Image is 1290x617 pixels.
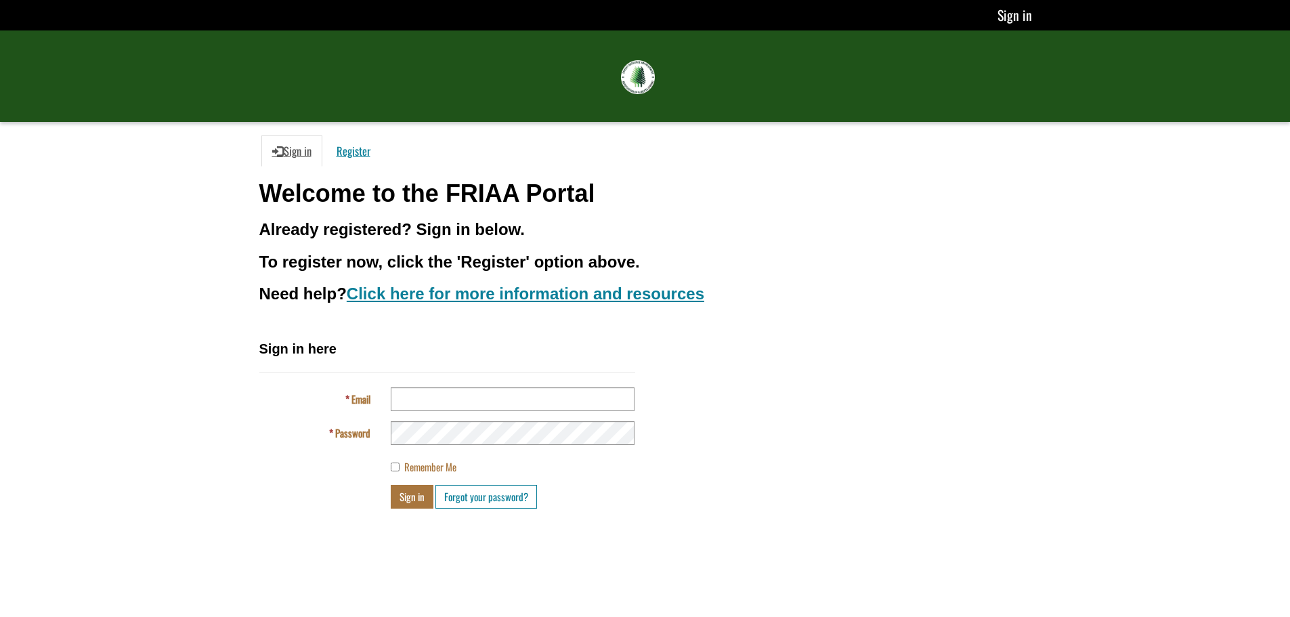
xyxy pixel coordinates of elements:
span: Password [335,425,370,440]
h1: Welcome to the FRIAA Portal [259,180,1031,207]
span: Email [351,391,370,406]
button: Sign in [391,485,433,509]
span: Remember Me [404,459,456,474]
a: Forgot your password? [435,485,537,509]
h3: Need help? [259,285,1031,303]
h3: To register now, click the 'Register' option above. [259,253,1031,271]
h3: Already registered? Sign in below. [259,221,1031,238]
img: FRIAA Submissions Portal [621,60,655,94]
a: Register [326,135,381,167]
a: Sign in [997,5,1032,25]
a: Sign in [261,135,322,167]
a: Click here for more information and resources [347,284,704,303]
span: Sign in here [259,341,337,356]
input: Remember Me [391,463,400,471]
